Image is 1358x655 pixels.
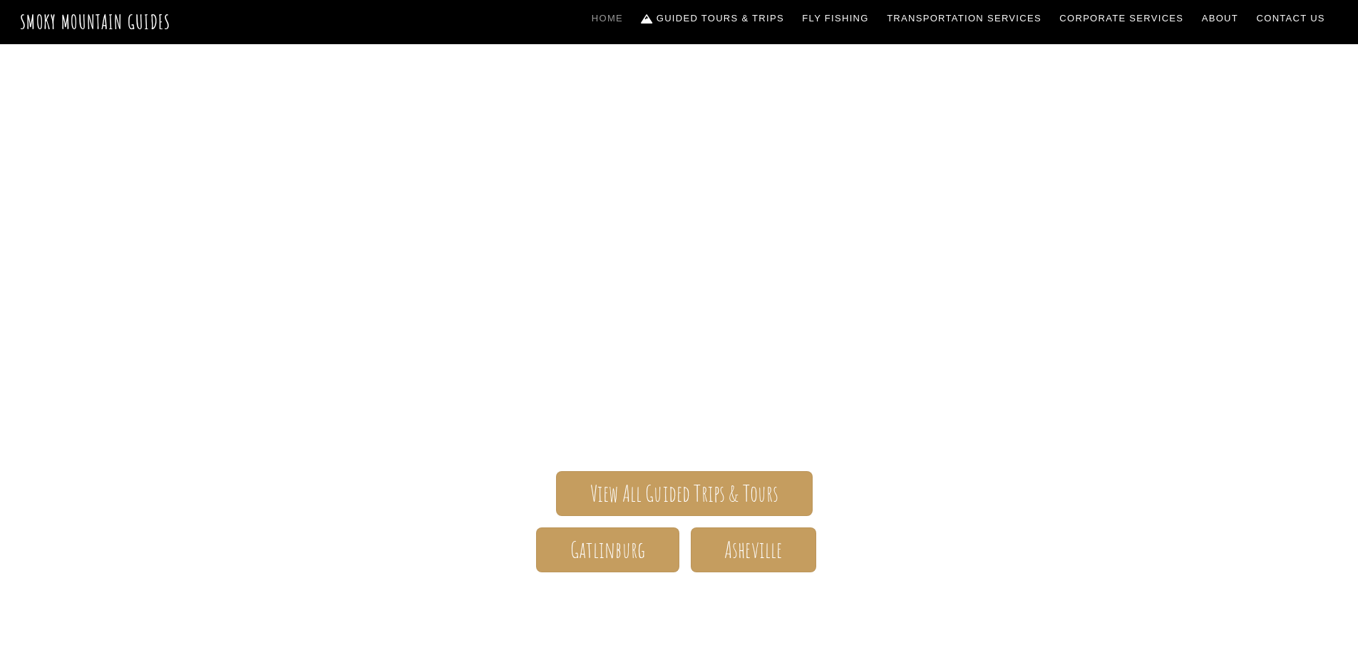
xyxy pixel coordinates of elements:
a: Fly Fishing [797,4,875,33]
a: Smoky Mountain Guides [20,10,171,33]
a: View All Guided Trips & Tours [556,471,812,516]
a: Contact Us [1251,4,1331,33]
a: Transportation Services [881,4,1046,33]
a: Asheville [691,527,816,572]
a: Corporate Services [1054,4,1190,33]
span: Smoky Mountain Guides [266,247,1093,319]
span: Asheville [724,542,782,557]
h1: Your adventure starts here. [266,595,1093,629]
span: View All Guided Trips & Tours [590,486,779,501]
a: Gatlinburg [536,527,679,572]
a: About [1196,4,1244,33]
a: Home [586,4,629,33]
span: The ONLY one-stop, full Service Guide Company for the Gatlinburg and [GEOGRAPHIC_DATA] side of th... [266,319,1093,428]
span: Gatlinburg [570,542,646,557]
a: Guided Tours & Trips [636,4,790,33]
